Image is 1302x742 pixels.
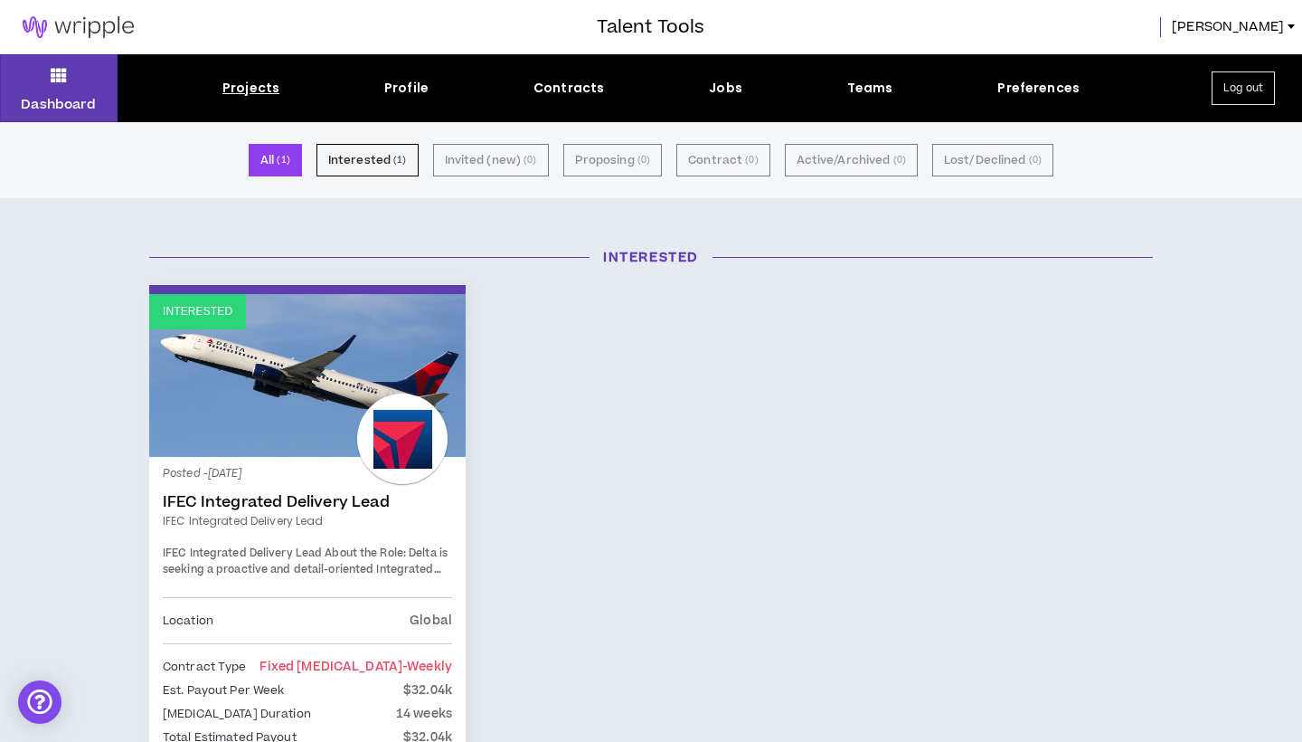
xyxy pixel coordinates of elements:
strong: IFEC Integrated Delivery Lead [163,546,322,561]
span: Fixed [MEDICAL_DATA] [259,658,452,676]
small: ( 0 ) [637,152,650,168]
small: ( 0 ) [524,152,536,168]
p: 14 weeks [396,704,452,724]
div: Teams [847,79,893,98]
button: Interested (1) [316,144,419,176]
div: Contracts [533,79,604,98]
button: Proposing (0) [563,144,663,176]
button: Lost/Declined (0) [932,144,1053,176]
p: Global [410,611,452,631]
button: Contract (0) [676,144,769,176]
p: Est. Payout Per Week [163,680,284,700]
strong: About the Role: [325,546,406,561]
p: Contract Type [163,657,247,677]
a: IFEC Integrated Delivery Lead [163,493,452,511]
a: Interested [149,294,466,457]
small: ( 1 ) [393,152,406,168]
div: Jobs [709,79,742,98]
p: Interested [163,303,232,320]
p: Dashboard [21,95,96,114]
div: Open Intercom Messenger [18,680,61,724]
p: Location [163,611,213,631]
button: Active/Archived (0) [785,144,918,176]
span: - weekly [402,658,452,676]
p: [MEDICAL_DATA] Duration [163,704,311,724]
small: ( 0 ) [745,152,758,168]
a: IFEC Integrated Delivery Lead [163,513,452,529]
p: Posted - [DATE] [163,466,452,482]
small: ( 0 ) [893,152,906,168]
div: Preferences [997,79,1080,98]
small: ( 0 ) [1029,152,1042,168]
h3: Interested [136,248,1166,267]
span: [PERSON_NAME] [1172,17,1284,37]
button: All (1) [249,144,302,176]
small: ( 1 ) [277,152,289,168]
p: $32.04k [403,680,452,700]
h3: Talent Tools [597,14,704,41]
div: Profile [384,79,429,98]
button: Log out [1212,71,1275,105]
button: Invited (new) (0) [433,144,549,176]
